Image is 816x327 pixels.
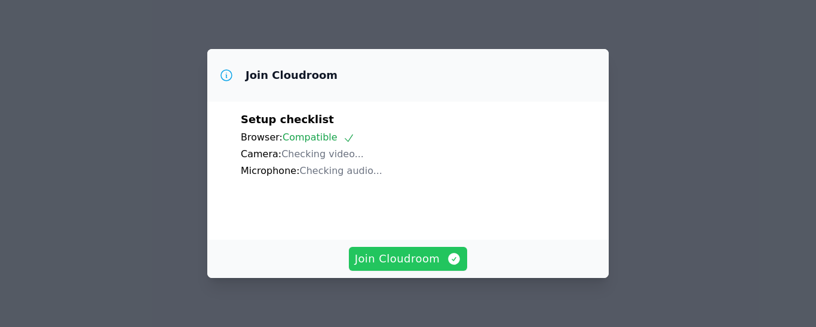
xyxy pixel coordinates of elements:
span: Checking audio... [300,165,382,176]
span: Checking video... [281,148,364,160]
h3: Join Cloudroom [246,68,338,82]
span: Compatible [283,132,355,143]
button: Join Cloudroom [349,247,468,271]
span: Browser: [241,132,283,143]
span: Camera: [241,148,281,160]
span: Setup checklist [241,113,334,126]
span: Join Cloudroom [355,250,462,267]
span: Microphone: [241,165,300,176]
